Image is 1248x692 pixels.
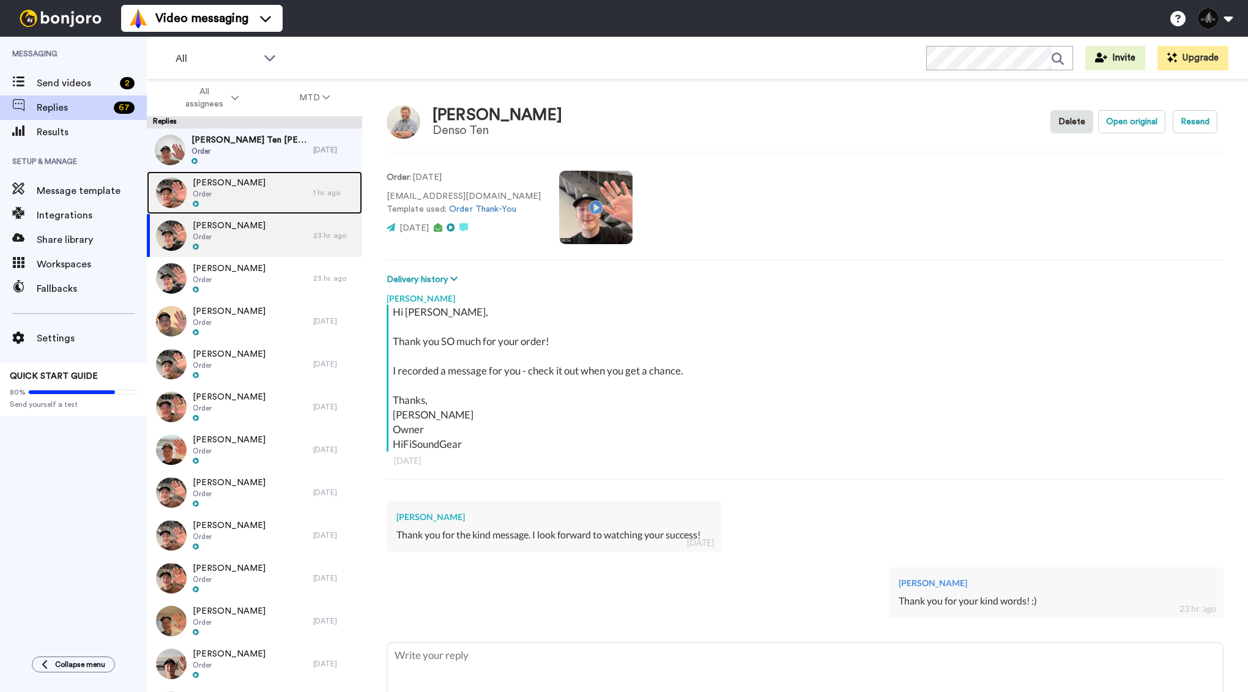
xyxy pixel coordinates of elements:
span: [PERSON_NAME] [193,648,266,660]
span: Settings [37,331,147,346]
button: Open original [1098,110,1165,133]
div: [DATE] [313,616,356,626]
span: Collapse menu [55,660,105,669]
img: 891f35c2-bb58-4390-84f6-5901a24cb1ba-thumb.jpg [156,306,187,337]
span: [PERSON_NAME] [193,262,266,275]
img: ab514738-f614-436c-ac9a-0c287d9b9510-thumb.jpg [156,220,187,251]
span: Order [193,403,266,413]
span: Send videos [37,76,115,91]
a: [PERSON_NAME]Order[DATE] [147,642,362,685]
span: Order [193,275,266,285]
span: Order [193,360,266,370]
a: [PERSON_NAME] Ten [PERSON_NAME]Order[DATE] [147,128,362,171]
p: : [DATE] [387,171,541,184]
span: Order [193,660,266,670]
div: Hi [PERSON_NAME], Thank you SO much for your order! I recorded a message for you - check it out w... [393,305,1220,452]
img: bj-logo-header-white.svg [15,10,106,27]
span: Order [193,232,266,242]
span: Order [193,532,266,541]
div: [DATE] [313,359,356,369]
span: [PERSON_NAME] [193,519,266,532]
span: Video messaging [155,10,248,27]
div: [PERSON_NAME] [396,511,711,523]
div: [PERSON_NAME] [899,577,1214,589]
p: [EMAIL_ADDRESS][DOMAIN_NAME] Template used: [387,190,541,216]
button: Delivery history [387,273,461,286]
div: Replies [147,116,362,128]
span: [PERSON_NAME] [193,348,266,360]
span: Order [193,318,266,327]
a: [PERSON_NAME]Order23 hr. ago [147,257,362,300]
span: [DATE] [399,224,429,233]
button: All assignees [149,81,269,115]
span: [PERSON_NAME] Ten [PERSON_NAME] [191,134,307,146]
img: b33ee7db-a36b-4d85-b414-477a3b7d07dc-thumb.jpg [156,606,187,636]
span: All [176,51,258,66]
div: Thank you for your kind words! :) [899,594,1214,608]
img: be5a1386-e2b9-4e16-a0e6-ce3a952d6068-thumb.jpg [155,135,185,165]
button: Resend [1173,110,1217,133]
div: [PERSON_NAME] [387,286,1224,305]
a: [PERSON_NAME]Order[DATE] [147,471,362,514]
div: [DATE] [313,402,356,412]
a: [PERSON_NAME]Order[DATE] [147,428,362,471]
span: 80% [10,387,26,397]
a: [PERSON_NAME]Order[DATE] [147,600,362,642]
img: 53e71fb5-9ae1-41c4-8b44-95b6556c7d3a-thumb.jpg [156,434,187,465]
span: Order [193,489,266,499]
div: [PERSON_NAME] [433,106,562,124]
div: [DATE] [313,488,356,497]
a: [PERSON_NAME]Order[DATE] [147,385,362,428]
img: b09136ba-b58d-4598-9b1a-657e01885e8f-thumb.jpg [156,563,187,593]
button: Delete [1050,110,1093,133]
span: Integrations [37,208,147,223]
img: 6695022b-d9e9-451b-845e-63d692640ad0-thumb.jpg [156,477,187,508]
div: [DATE] [313,530,356,540]
div: Denso Ten [433,124,562,137]
img: 045557f2-a6ee-427a-b252-e6a4ee5e83f7-thumb.jpg [156,177,187,208]
span: QUICK START GUIDE [10,372,98,381]
span: [PERSON_NAME] [193,305,266,318]
img: 746daabd-ad06-4fa5-a617-14f5fb6fc0db-thumb.jpg [156,349,187,379]
button: Invite [1085,46,1145,70]
button: Upgrade [1157,46,1228,70]
span: Fallbacks [37,281,147,296]
div: [DATE] [687,537,714,549]
button: Collapse menu [32,657,115,672]
span: [PERSON_NAME] [193,434,266,446]
strong: Order [387,173,410,182]
div: [DATE] [313,445,356,455]
img: Image of Johnathan Cade II [387,105,420,139]
span: Share library [37,233,147,247]
a: [PERSON_NAME]Order[DATE] [147,514,362,557]
span: [PERSON_NAME] [193,177,266,189]
div: Thank you for the kind message. I look forward to watching your success! [396,528,711,542]
div: 1 hr. ago [313,188,356,198]
span: [PERSON_NAME] [193,605,266,617]
div: [DATE] [313,316,356,326]
img: 699449e3-bb3a-467c-bdf7-049cba583549-thumb.jpg [156,263,187,294]
span: Replies [37,100,109,115]
a: Order Thank-You [449,205,516,214]
span: Message template [37,184,147,198]
a: [PERSON_NAME]Order[DATE] [147,300,362,343]
span: Send yourself a test [10,400,137,409]
div: [DATE] [313,573,356,583]
img: d01c5309-b56c-45bc-b201-a7af0a7f884a-thumb.jpg [156,520,187,551]
span: Results [37,125,147,140]
span: Order [193,575,266,584]
img: 3215a850-57d3-4850-9992-81940584a0f9-thumb.jpg [156,649,187,679]
a: [PERSON_NAME]Order[DATE] [147,557,362,600]
span: [PERSON_NAME] [193,562,266,575]
span: [PERSON_NAME] [193,220,266,232]
div: 23 hr. ago [313,231,356,240]
div: 67 [114,102,135,114]
span: Order [193,617,266,627]
span: [PERSON_NAME] [193,477,266,489]
span: All assignees [179,86,229,110]
img: vm-color.svg [128,9,148,28]
div: [DATE] [313,659,356,669]
span: Order [193,189,266,199]
div: [DATE] [394,455,1216,467]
